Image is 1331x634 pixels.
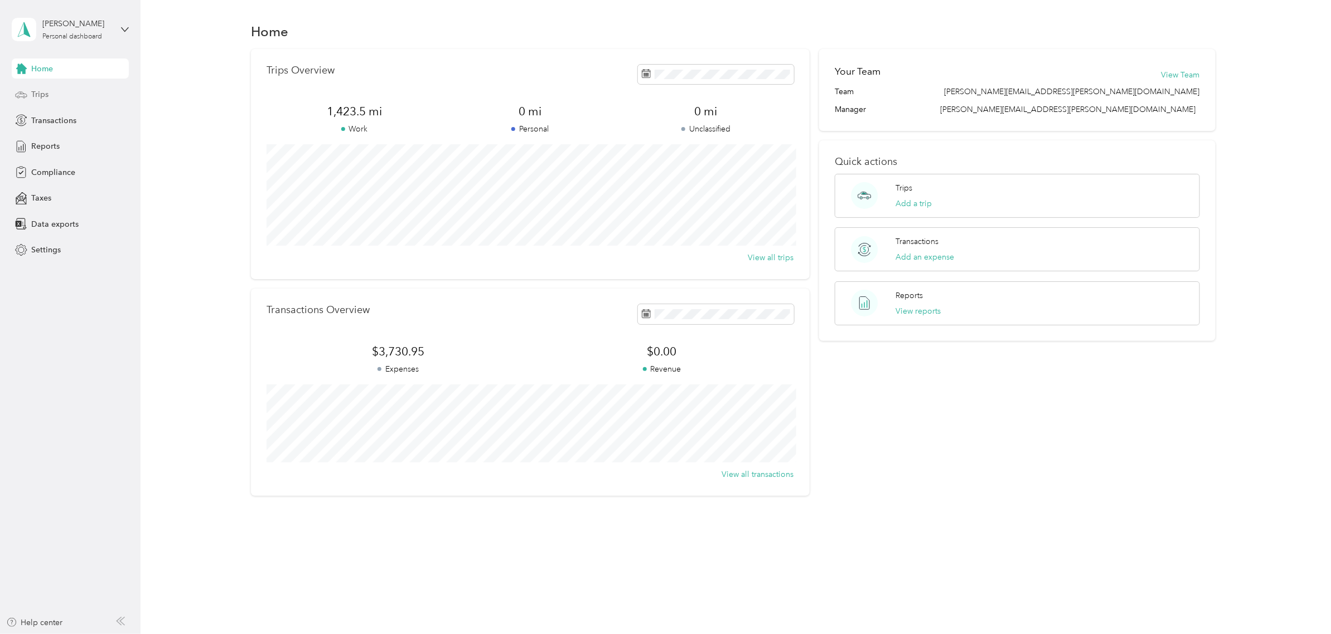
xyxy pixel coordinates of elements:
[31,167,75,178] span: Compliance
[6,617,63,628] button: Help center
[31,218,79,230] span: Data exports
[896,182,913,194] p: Trips
[31,115,76,126] span: Transactions
[31,244,61,256] span: Settings
[442,104,618,119] span: 0 mi
[618,123,793,135] p: Unclassified
[896,198,932,209] button: Add a trip
[251,26,288,37] h1: Home
[1269,572,1331,634] iframe: Everlance-gr Chat Button Frame
[945,86,1200,97] span: [PERSON_NAME][EMAIL_ADDRESS][PERSON_NAME][DOMAIN_NAME]
[31,192,51,204] span: Taxes
[530,344,794,359] span: $0.00
[748,252,794,264] button: View all trips
[42,18,112,30] div: [PERSON_NAME]
[267,344,530,359] span: $3,730.95
[618,104,793,119] span: 0 mi
[31,140,60,152] span: Reports
[1161,69,1200,81] button: View Team
[835,65,880,79] h2: Your Team
[442,123,618,135] p: Personal
[267,65,335,76] p: Trips Overview
[896,236,939,247] p: Transactions
[896,290,923,301] p: Reports
[722,469,794,480] button: View all transactions
[835,104,866,115] span: Manager
[530,363,794,375] p: Revenue
[835,86,854,97] span: Team
[896,251,955,263] button: Add an expense
[896,305,941,317] button: View reports
[42,33,102,40] div: Personal dashboard
[835,156,1199,168] p: Quick actions
[267,123,442,135] p: Work
[267,104,442,119] span: 1,423.5 mi
[31,63,53,75] span: Home
[941,105,1196,114] span: [PERSON_NAME][EMAIL_ADDRESS][PERSON_NAME][DOMAIN_NAME]
[267,304,370,316] p: Transactions Overview
[267,363,530,375] p: Expenses
[31,89,49,100] span: Trips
